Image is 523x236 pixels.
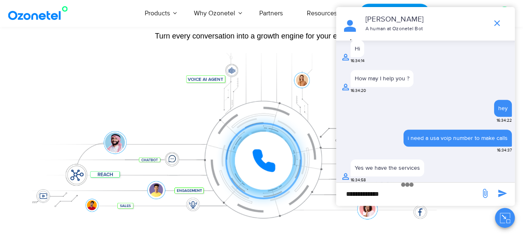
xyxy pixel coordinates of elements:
[351,177,366,183] span: 16:34:58
[365,25,484,33] p: A human at Ozonetel Bot
[495,208,515,228] button: Close chat
[408,134,508,142] div: i need a usa voip number to make calls
[497,147,512,154] span: 16:34:37
[498,104,508,113] div: hey
[32,31,491,41] div: Turn every conversation into a growth engine for your enterprise.
[351,58,365,64] span: 16:34:14
[340,187,476,202] div: new-msg-input
[355,164,420,172] div: Yes we have the services
[359,4,430,23] a: Request a Demo
[494,185,511,202] span: send message
[477,185,493,202] span: send message
[355,44,360,53] div: Hi
[355,74,409,83] div: How may I help you ?
[365,14,484,25] p: [PERSON_NAME]
[497,118,512,124] span: 16:34:22
[489,15,505,31] span: end chat or minimize
[351,88,366,94] span: 16:34:20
